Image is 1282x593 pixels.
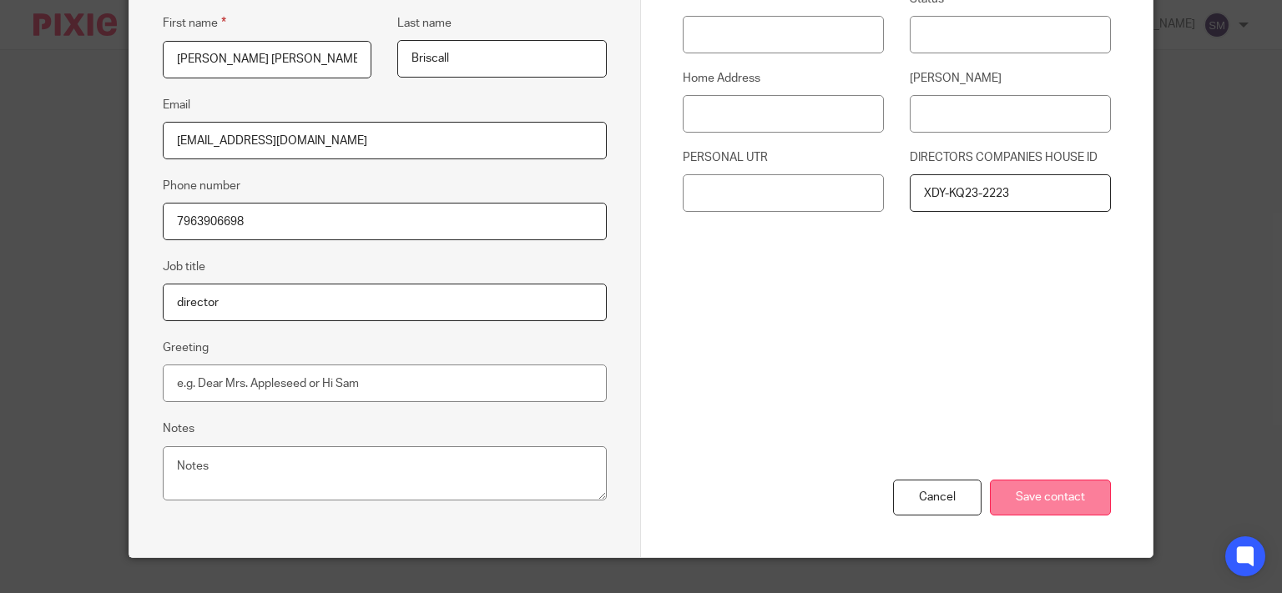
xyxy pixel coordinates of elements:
[990,480,1111,515] input: Save contact
[163,13,226,33] label: First name
[910,149,1111,166] label: DIRECTORS COMPANIES HOUSE ID
[163,178,240,194] label: Phone number
[163,259,205,275] label: Job title
[683,70,884,87] label: Home Address
[910,70,1111,87] label: [PERSON_NAME]
[163,420,194,437] label: Notes
[683,149,884,166] label: PERSONAL UTR
[397,15,452,32] label: Last name
[893,480,982,515] div: Cancel
[163,364,607,402] input: e.g. Dear Mrs. Appleseed or Hi Sam
[163,339,209,356] label: Greeting
[163,97,190,113] label: Email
